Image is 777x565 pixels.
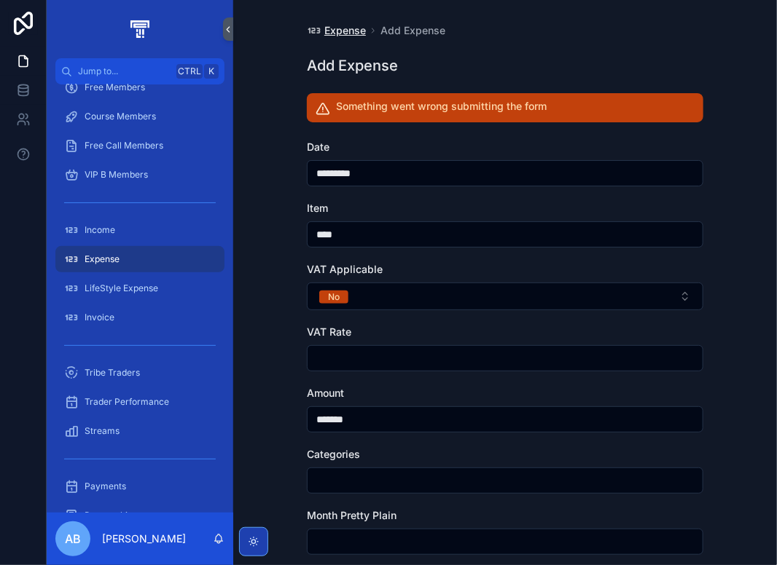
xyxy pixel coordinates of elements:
[336,99,547,114] h2: Something went wrong submitting the form
[55,502,224,529] a: Partnerships
[307,325,351,338] span: VAT Rate
[85,111,156,122] span: Course Members
[85,82,145,93] span: Free Members
[85,253,120,265] span: Expense
[55,275,224,301] a: LifeStyle Expense
[307,263,383,275] span: VAT Applicable
[55,418,224,444] a: Streams
[380,23,445,38] a: Add Expense
[307,55,398,76] h1: Add Expense
[55,304,224,331] a: Invoice
[307,387,344,399] span: Amount
[78,66,171,77] span: Jump to...
[307,448,360,460] span: Categories
[55,162,224,188] a: VIP B Members
[307,509,397,521] span: Month Pretty Plain
[328,291,340,304] div: No
[85,510,137,521] span: Partnerships
[128,17,152,41] img: App logo
[176,64,203,79] span: Ctrl
[307,23,366,38] a: Expense
[85,282,158,294] span: LifeStyle Expense
[85,140,163,151] span: Free Call Members
[55,58,224,84] button: Jump to...CtrlK
[102,532,186,546] p: [PERSON_NAME]
[307,202,328,214] span: Item
[55,103,224,130] a: Course Members
[324,23,366,38] span: Expense
[85,367,140,379] span: Tribe Traders
[47,84,233,513] div: scrollable content
[85,312,114,323] span: Invoice
[85,224,115,236] span: Income
[55,133,224,159] a: Free Call Members
[55,74,224,100] a: Free Members
[55,246,224,272] a: Expense
[55,389,224,415] a: Trader Performance
[65,530,81,548] span: AB
[55,217,224,243] a: Income
[206,66,217,77] span: K
[307,141,329,153] span: Date
[307,282,703,310] button: Select Button
[55,473,224,499] a: Payments
[55,360,224,386] a: Tribe Traders
[85,481,126,492] span: Payments
[85,425,120,437] span: Streams
[85,169,148,181] span: VIP B Members
[85,396,169,408] span: Trader Performance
